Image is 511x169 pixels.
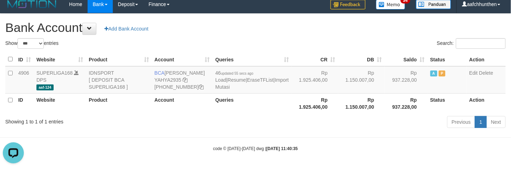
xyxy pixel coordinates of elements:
a: SUPERLIGA168 [36,70,73,76]
td: 4906 [15,66,34,94]
span: | | | [216,70,289,90]
a: 1 [475,116,487,128]
td: Rp 1.925.406,00 [292,66,338,94]
th: Saldo: activate to sort column ascending [385,53,428,66]
th: CR: activate to sort column ascending [292,53,338,66]
td: [PERSON_NAME] [PHONE_NUMBER] [152,66,213,94]
h1: Bank Account [5,21,506,35]
a: Copy 4062301272 to clipboard [199,84,204,90]
a: Previous [447,116,475,128]
th: Status [428,53,467,66]
th: ID [15,93,34,113]
span: 46 [216,70,253,76]
span: Paused [439,70,446,76]
span: BCA [155,70,165,76]
a: Import Mutasi [216,77,289,90]
th: Rp 1.925.406,00 [292,93,338,113]
th: Website [34,93,86,113]
a: Load [216,77,226,83]
th: Action [466,53,506,66]
th: Rp 1.150.007,00 [338,93,385,113]
th: ID: activate to sort column ascending [15,53,34,66]
label: Show entries [5,38,59,49]
td: DPS [34,66,86,94]
th: Queries [213,93,292,113]
th: Product: activate to sort column ascending [86,53,151,66]
td: Rp 937.228,00 [385,66,428,94]
a: Add Bank Account [100,23,153,35]
small: code © [DATE]-[DATE] dwg | [213,146,298,151]
a: YAHYA2935 [155,77,182,83]
td: Rp 1.150.007,00 [338,66,385,94]
th: Account: activate to sort column ascending [152,53,213,66]
button: Open LiveChat chat widget [3,3,24,24]
span: aaf-124 [36,84,54,90]
a: Next [486,116,506,128]
th: Website: activate to sort column ascending [34,53,86,66]
a: Copy YAHYA2935 to clipboard [183,77,188,83]
div: Showing 1 to 1 of 1 entries [5,115,208,125]
th: DB: activate to sort column ascending [338,53,385,66]
strong: [DATE] 11:40:35 [266,146,298,151]
th: Action [466,93,506,113]
th: Rp 937.228,00 [385,93,428,113]
a: Delete [479,70,493,76]
th: Queries: activate to sort column ascending [213,53,292,66]
th: Status [428,93,467,113]
span: updated 55 secs ago [221,72,253,75]
td: IDNSPORT [ DEPOSIT BCA SUPERLIGA168 ] [86,66,151,94]
th: Account [152,93,213,113]
a: Edit [469,70,478,76]
select: Showentries [18,38,44,49]
a: EraseTFList [247,77,273,83]
label: Search: [437,38,506,49]
th: Product [86,93,151,113]
span: Active [430,70,437,76]
input: Search: [456,38,506,49]
a: Resume [227,77,246,83]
